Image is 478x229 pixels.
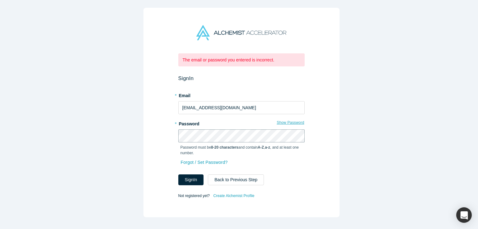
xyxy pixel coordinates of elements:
[180,157,228,168] a: Forgot / Set Password?
[196,25,286,40] img: Alchemist Accelerator Logo
[265,145,270,150] strong: a-z
[180,145,302,156] p: Password must be and contain , , and at least one number.
[258,145,264,150] strong: A-Z
[183,57,300,63] p: The email or password you entered is incorrect.
[211,145,238,150] strong: 8-20 characters
[213,192,255,200] a: Create Alchemist Profile
[178,174,204,185] button: SignIn
[178,119,305,127] label: Password
[178,75,305,82] h2: Sign In
[276,119,304,127] button: Show Password
[208,174,264,185] button: Back to Previous Step
[178,194,210,198] span: Not registered yet?
[178,90,305,99] label: Email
